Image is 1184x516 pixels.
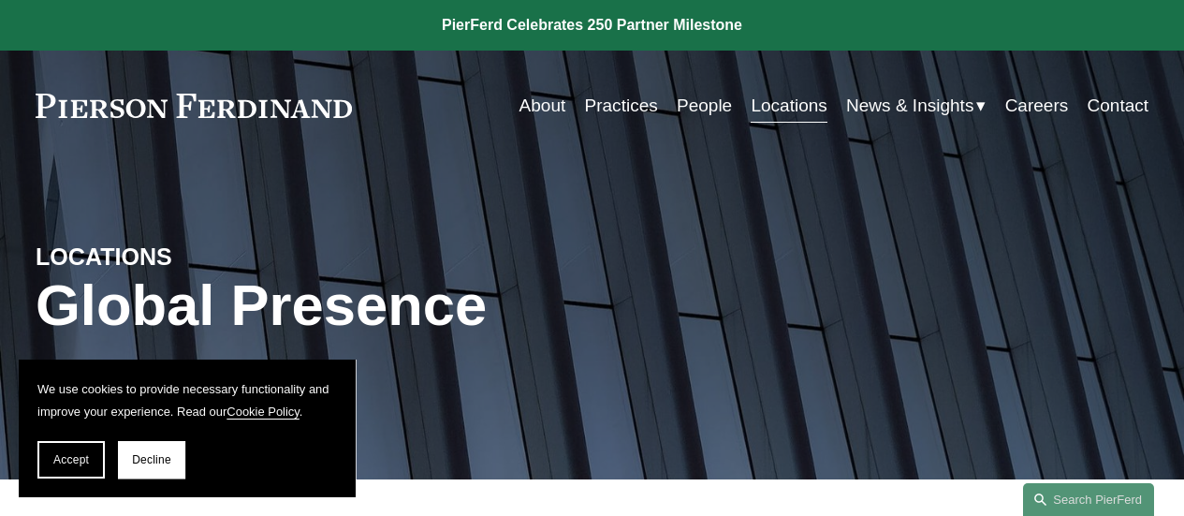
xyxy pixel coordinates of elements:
[846,90,973,122] span: News & Insights
[846,88,986,124] a: folder dropdown
[1088,88,1149,124] a: Contact
[53,453,89,466] span: Accept
[36,273,778,338] h1: Global Presence
[227,405,300,419] a: Cookie Policy
[585,88,658,124] a: Practices
[37,378,337,422] p: We use cookies to provide necessary functionality and improve your experience. Read our .
[132,453,171,466] span: Decline
[1023,483,1154,516] a: Search this site
[36,243,314,273] h4: LOCATIONS
[677,88,732,124] a: People
[118,441,185,479] button: Decline
[751,88,826,124] a: Locations
[19,360,356,497] section: Cookie banner
[37,441,105,479] button: Accept
[519,88,566,124] a: About
[1005,88,1069,124] a: Careers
